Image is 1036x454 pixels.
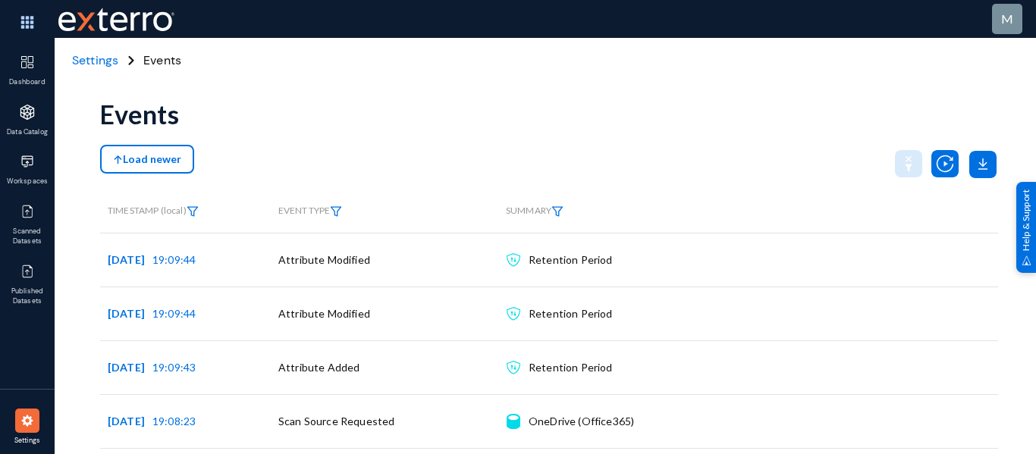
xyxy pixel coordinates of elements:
[506,252,521,268] img: icon-policy.svg
[529,252,613,268] div: Retention Period
[3,227,52,247] span: Scanned Datasets
[1001,11,1013,26] span: m
[20,204,35,219] img: icon-published.svg
[278,307,370,320] span: Attribute Modified
[20,105,35,120] img: icon-applications.svg
[108,205,199,216] span: TIMESTAMP (local)
[187,206,199,217] img: icon-filter.svg
[108,253,152,266] span: [DATE]
[529,306,613,321] div: Retention Period
[507,414,520,429] img: icon-source.svg
[506,360,521,375] img: icon-policy.svg
[20,413,35,428] img: icon-settings.svg
[1016,181,1036,272] div: Help & Support
[152,415,196,427] span: 19:08:23
[278,253,370,266] span: Attribute Modified
[108,361,152,374] span: [DATE]
[3,177,52,187] span: Workspaces
[529,360,613,375] div: Retention Period
[108,307,152,320] span: [DATE]
[931,150,959,177] img: icon-utility-autoscan.svg
[20,264,35,279] img: icon-published.svg
[100,145,194,174] button: Load newer
[551,206,564,217] img: icon-filter.svg
[3,286,52,307] span: Published Datasets
[20,154,35,169] img: icon-workspace.svg
[278,415,394,427] span: Scan Source Requested
[100,99,179,130] div: Events
[152,307,196,320] span: 19:09:44
[58,8,174,31] img: exterro-work-mark.svg
[55,4,172,35] span: Exterro
[113,155,123,165] img: icon-arrow-above.svg
[1001,10,1013,28] div: m
[72,52,118,68] span: Settings
[108,415,152,427] span: [DATE]
[143,52,181,70] span: Events
[506,306,521,321] img: icon-policy.svg
[330,206,342,217] img: icon-filter.svg
[113,152,181,165] span: Load newer
[278,361,359,374] span: Attribute Added
[152,253,196,266] span: 19:09:44
[1022,255,1031,265] img: help_support.svg
[20,55,35,70] img: icon-dashboard.svg
[152,361,196,374] span: 19:09:43
[3,127,52,138] span: Data Catalog
[3,77,52,88] span: Dashboard
[529,414,634,429] div: OneDrive (Office365)
[506,205,564,216] span: SUMMARY
[5,6,50,39] img: app launcher
[3,436,52,446] span: Settings
[278,205,342,217] span: EVENT TYPE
